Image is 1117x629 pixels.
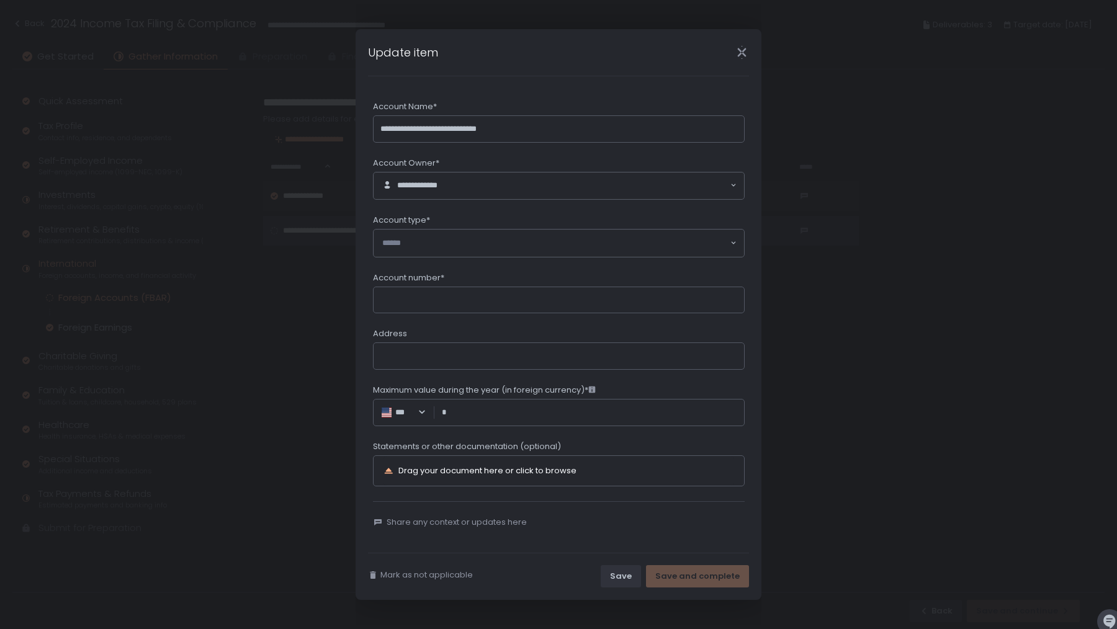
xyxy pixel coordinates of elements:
[368,569,473,581] button: Mark as not applicable
[373,272,444,283] span: Account number*
[380,406,426,419] div: Search for option
[373,215,430,226] span: Account type*
[380,569,473,581] span: Mark as not applicable
[411,406,416,419] input: Search for option
[374,172,744,199] div: Search for option
[382,237,729,249] input: Search for option
[373,385,596,396] span: Maximum value during the year (in foreign currency)*
[373,441,561,452] span: Statements or other documentation (optional)
[373,101,437,112] span: Account Name*
[374,230,744,257] div: Search for option
[373,328,407,339] span: Address
[601,565,641,587] button: Save
[368,44,438,61] h1: Update item
[722,45,761,60] div: Close
[610,571,632,582] div: Save
[398,466,576,475] div: Drag your document here or click to browse
[387,517,527,528] span: Share any context or updates here
[373,158,439,169] span: Account Owner*
[457,180,729,192] input: Search for option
